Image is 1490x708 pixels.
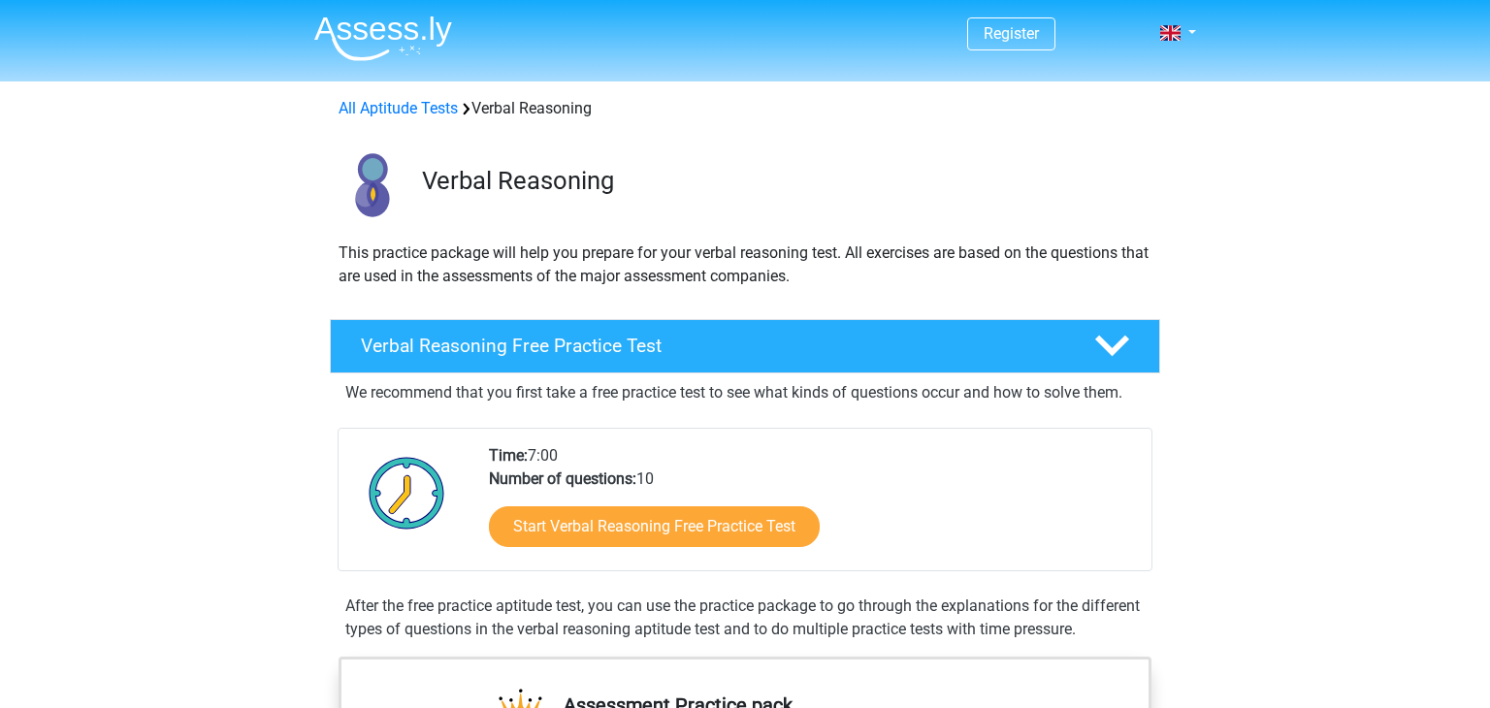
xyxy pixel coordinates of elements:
[322,319,1168,373] a: Verbal Reasoning Free Practice Test
[489,469,636,488] b: Number of questions:
[422,166,1145,196] h3: Verbal Reasoning
[339,99,458,117] a: All Aptitude Tests
[345,381,1145,404] p: We recommend that you first take a free practice test to see what kinds of questions occur and ho...
[358,444,456,541] img: Clock
[984,24,1039,43] a: Register
[489,446,528,465] b: Time:
[331,97,1159,120] div: Verbal Reasoning
[314,16,452,61] img: Assessly
[331,144,413,226] img: verbal reasoning
[474,444,1150,570] div: 7:00 10
[361,335,1063,357] h4: Verbal Reasoning Free Practice Test
[338,595,1152,641] div: After the free practice aptitude test, you can use the practice package to go through the explana...
[489,506,820,547] a: Start Verbal Reasoning Free Practice Test
[339,241,1151,288] p: This practice package will help you prepare for your verbal reasoning test. All exercises are bas...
